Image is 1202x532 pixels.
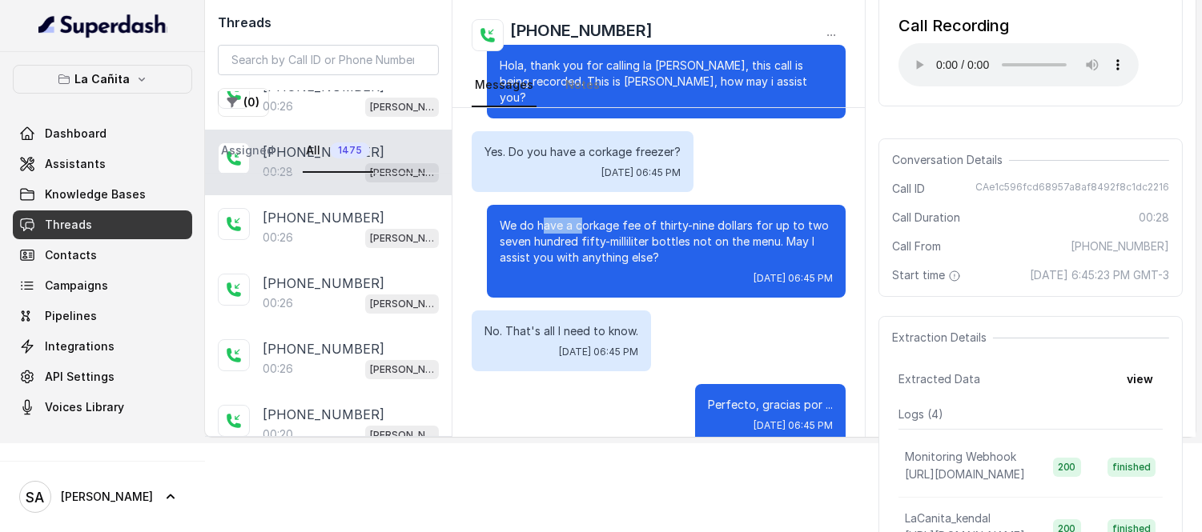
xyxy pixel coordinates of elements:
[892,152,1009,168] span: Conversation Details
[26,489,45,506] text: SA
[218,88,269,117] button: (0)
[905,510,991,526] p: LaCanita_kendal
[370,230,434,246] p: [PERSON_NAME]
[13,210,192,239] a: Threads
[13,302,192,330] a: Pipelines
[218,130,277,173] a: Assigned
[370,427,434,443] p: [PERSON_NAME]
[45,338,115,354] span: Integrations
[13,362,192,391] a: API Settings
[45,126,107,142] span: Dashboard
[500,218,833,266] p: We do have a corkage fee of thirty-nine dollars for up to two seven hundred fifty-milliliter bott...
[303,130,373,173] a: All1475
[13,241,192,270] a: Contacts
[263,274,384,293] p: [PHONE_NUMBER]
[898,43,1139,86] audio: Your browser does not support the audio element.
[38,13,167,38] img: light.svg
[370,362,434,378] p: [PERSON_NAME]
[45,369,115,385] span: API Settings
[13,150,192,178] a: Assistants
[61,489,153,505] span: [PERSON_NAME]
[45,399,124,415] span: Voices Library
[13,271,192,300] a: Campaigns
[975,181,1169,197] span: CAe1c596fcd68957a8af8492f8c1dc2216
[898,371,980,387] span: Extracted Data
[905,449,1016,465] p: Monitoring Webhook
[263,230,293,246] p: 00:26
[13,474,192,519] a: [PERSON_NAME]
[13,180,192,209] a: Knowledge Bases
[484,323,638,339] p: No. That's all I need to know.
[1030,267,1169,283] span: [DATE] 6:45:23 PM GMT-3
[45,217,92,233] span: Threads
[898,406,1163,422] p: Logs ( 4 )
[218,45,439,75] input: Search by Call ID or Phone Number
[13,119,192,148] a: Dashboard
[905,467,1025,481] span: [URL][DOMAIN_NAME]
[330,142,370,158] span: 1475
[892,330,993,346] span: Extraction Details
[45,247,97,263] span: Contacts
[370,296,434,312] p: [PERSON_NAME]
[1053,458,1081,477] span: 200
[559,346,638,358] span: [DATE] 06:45 PM
[218,13,439,32] h2: Threads
[45,308,97,324] span: Pipelines
[45,278,108,294] span: Campaigns
[1117,365,1163,394] button: view
[13,393,192,422] a: Voices Library
[892,210,960,226] span: Call Duration
[601,166,681,179] span: [DATE] 06:45 PM
[263,405,384,424] p: [PHONE_NUMBER]
[892,181,925,197] span: Call ID
[754,419,833,432] span: [DATE] 06:45 PM
[898,14,1139,37] div: Call Recording
[708,397,833,413] p: Perfecto, gracias por ...
[472,64,537,107] a: Messages
[754,272,833,285] span: [DATE] 06:45 PM
[472,64,845,107] nav: Tabs
[13,65,192,94] button: La Cañita
[263,295,293,311] p: 00:26
[1071,238,1169,254] span: [PHONE_NUMBER]
[1139,210,1169,226] span: 00:28
[263,208,384,227] p: [PHONE_NUMBER]
[510,19,653,51] h2: [PHONE_NUMBER]
[13,332,192,361] a: Integrations
[892,267,964,283] span: Start time
[892,238,941,254] span: Call From
[45,186,146,202] span: Knowledge Bases
[263,339,384,358] p: [PHONE_NUMBER]
[484,144,681,160] p: Yes. Do you have a corkage freezer?
[263,426,293,442] p: 00:20
[45,156,106,172] span: Assistants
[263,361,293,377] p: 00:26
[562,64,603,107] a: Notes
[1108,458,1156,477] span: finished
[75,70,131,89] p: La Cañita
[218,130,439,173] nav: Tabs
